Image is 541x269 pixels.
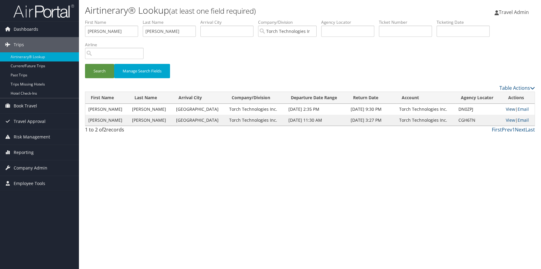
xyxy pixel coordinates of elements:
[14,145,34,160] span: Reporting
[85,126,191,136] div: 1 to 2 of records
[85,92,129,104] th: First Name: activate to sort column ascending
[129,92,173,104] th: Last Name: activate to sort column ascending
[14,22,38,37] span: Dashboards
[85,19,143,25] label: First Name
[506,106,515,112] a: View
[502,126,512,133] a: Prev
[492,126,502,133] a: First
[173,115,226,126] td: [GEOGRAPHIC_DATA]
[14,114,46,129] span: Travel Approval
[503,92,535,104] th: Actions
[14,129,50,145] span: Risk Management
[379,19,437,25] label: Ticket Number
[437,19,494,25] label: Ticketing Date
[526,126,535,133] a: Last
[129,104,173,115] td: [PERSON_NAME]
[396,92,455,104] th: Account: activate to sort column ascending
[321,19,379,25] label: Agency Locator
[226,92,285,104] th: Company/Division
[499,85,535,91] a: Table Actions
[14,98,37,114] span: Book Travel
[226,115,285,126] td: Torch Technologies Inc.
[114,64,170,78] button: Manage Search Fields
[173,104,226,115] td: [GEOGRAPHIC_DATA]
[129,115,173,126] td: [PERSON_NAME]
[506,117,515,123] a: View
[14,160,47,176] span: Company Admin
[455,115,503,126] td: CGH6TN
[85,115,129,126] td: [PERSON_NAME]
[169,6,256,16] small: (at least one field required)
[348,104,396,115] td: [DATE] 9:30 PM
[512,126,515,133] a: 1
[348,115,396,126] td: [DATE] 3:27 PM
[85,64,114,78] button: Search
[14,176,45,191] span: Employee Tools
[396,104,455,115] td: Torch Technologies Inc.
[518,106,529,112] a: Email
[85,42,148,48] label: Airline
[348,92,396,104] th: Return Date: activate to sort column ascending
[13,4,74,18] img: airportal-logo.png
[143,19,200,25] label: Last Name
[226,104,285,115] td: Torch Technologies Inc.
[495,3,535,21] a: Travel Admin
[515,126,526,133] a: Next
[518,117,529,123] a: Email
[173,92,226,104] th: Arrival City: activate to sort column ascending
[14,37,24,52] span: Trips
[85,4,385,17] h1: Airtinerary® Lookup
[200,19,258,25] label: Arrival City
[455,92,503,104] th: Agency Locator: activate to sort column ascending
[104,126,106,133] span: 2
[285,115,348,126] td: [DATE] 11:30 AM
[85,104,129,115] td: [PERSON_NAME]
[285,92,348,104] th: Departure Date Range: activate to sort column ascending
[258,19,321,25] label: Company/Division
[285,104,348,115] td: [DATE] 2:35 PM
[396,115,455,126] td: Torch Technologies Inc.
[455,104,503,115] td: DN0ZPJ
[503,115,535,126] td: |
[503,104,535,115] td: |
[499,9,529,16] span: Travel Admin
